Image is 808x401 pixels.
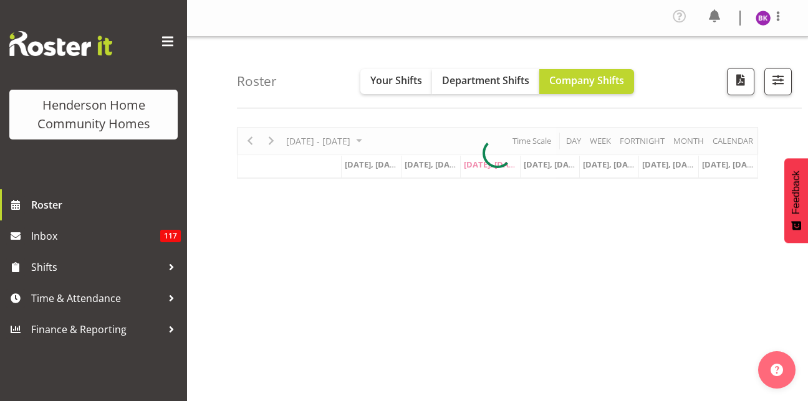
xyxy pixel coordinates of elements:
[31,258,162,276] span: Shifts
[31,227,160,245] span: Inbox
[432,69,539,94] button: Department Shifts
[31,320,162,339] span: Finance & Reporting
[784,158,808,243] button: Feedback - Show survey
[360,69,432,94] button: Your Shifts
[771,364,783,376] img: help-xxl-2.png
[31,289,162,308] span: Time & Attendance
[370,73,422,87] span: Your Shifts
[764,68,792,95] button: Filter Shifts
[539,69,634,94] button: Company Shifts
[31,196,181,214] span: Roster
[22,96,165,133] div: Henderson Home Community Homes
[791,171,802,214] span: Feedback
[160,230,181,242] span: 117
[727,68,754,95] button: Download a PDF of the roster according to the set date range.
[442,73,529,87] span: Department Shifts
[9,31,112,56] img: Rosterit website logo
[549,73,624,87] span: Company Shifts
[756,11,771,26] img: brijesh-kachhadiya8539.jpg
[237,74,277,88] h4: Roster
